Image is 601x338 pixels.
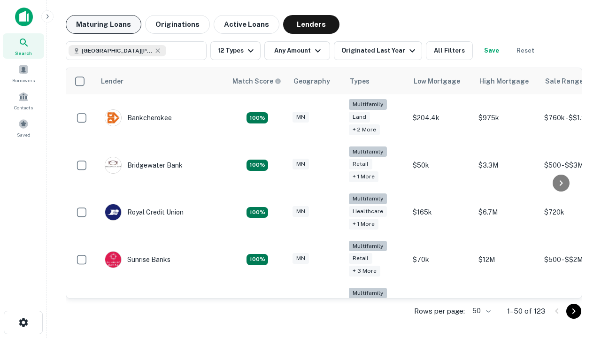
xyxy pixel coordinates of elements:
div: High Mortgage [479,76,529,87]
button: Any Amount [264,41,330,60]
button: Originated Last Year [334,41,422,60]
div: + 3 more [349,266,380,277]
div: Bankcherokee [105,109,172,126]
p: Rows per page: [414,306,465,317]
div: Sunrise Banks [105,251,170,268]
div: Lender [101,76,123,87]
th: Capitalize uses an advanced AI algorithm to match your search with the best lender. The match sco... [227,68,288,94]
div: Multifamily [349,288,387,299]
h6: Match Score [232,76,279,86]
img: picture [105,157,121,173]
span: Borrowers [12,77,35,84]
td: $12M [474,236,539,284]
div: Geography [293,76,330,87]
td: $70k [408,236,474,284]
div: 50 [469,304,492,318]
a: Borrowers [3,61,44,86]
div: Multifamily [349,99,387,110]
td: $3.3M [474,142,539,189]
button: Originations [145,15,210,34]
div: MN [293,206,309,217]
button: Go to next page [566,304,581,319]
div: Matching Properties: 31, hasApolloMatch: undefined [247,254,268,265]
td: $150k [408,283,474,330]
th: Lender [95,68,227,94]
div: Multifamily [349,241,387,252]
div: + 1 more [349,171,378,182]
th: High Mortgage [474,68,539,94]
span: Contacts [14,104,33,111]
td: $1.3M [474,283,539,330]
div: Matching Properties: 22, hasApolloMatch: undefined [247,160,268,171]
div: Healthcare [349,206,387,217]
div: Matching Properties: 18, hasApolloMatch: undefined [247,207,268,218]
img: picture [105,204,121,220]
div: Capitalize uses an advanced AI algorithm to match your search with the best lender. The match sco... [232,76,281,86]
button: 12 Types [210,41,261,60]
div: Bridgewater Bank [105,157,183,174]
a: Search [3,33,44,59]
iframe: Chat Widget [554,263,601,308]
div: Matching Properties: 18, hasApolloMatch: undefined [247,112,268,123]
button: Reset [510,41,540,60]
div: Originated Last Year [341,45,418,56]
img: picture [105,252,121,268]
button: Save your search to get updates of matches that match your search criteria. [477,41,507,60]
div: MN [293,112,309,123]
div: MN [293,159,309,169]
div: Sale Range [545,76,583,87]
a: Contacts [3,88,44,113]
td: $165k [408,189,474,236]
p: 1–50 of 123 [507,306,546,317]
td: $975k [474,94,539,142]
td: $204.4k [408,94,474,142]
span: Search [15,49,32,57]
button: Active Loans [214,15,279,34]
div: MN [293,253,309,264]
td: $50k [408,142,474,189]
button: Lenders [283,15,339,34]
div: Multifamily [349,193,387,204]
div: Land [349,112,370,123]
div: Retail [349,253,372,264]
div: Low Mortgage [414,76,460,87]
a: Saved [3,115,44,140]
button: Maturing Loans [66,15,141,34]
div: + 2 more [349,124,380,135]
img: capitalize-icon.png [15,8,33,26]
div: Multifamily [349,146,387,157]
div: Royal Credit Union [105,204,184,221]
div: + 1 more [349,219,378,230]
th: Types [344,68,408,94]
div: Types [350,76,370,87]
th: Geography [288,68,344,94]
span: [GEOGRAPHIC_DATA][PERSON_NAME], [GEOGRAPHIC_DATA], [GEOGRAPHIC_DATA] [82,46,152,55]
div: Retail [349,159,372,169]
img: picture [105,110,121,126]
td: $6.7M [474,189,539,236]
button: All Filters [426,41,473,60]
th: Low Mortgage [408,68,474,94]
span: Saved [17,131,31,138]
